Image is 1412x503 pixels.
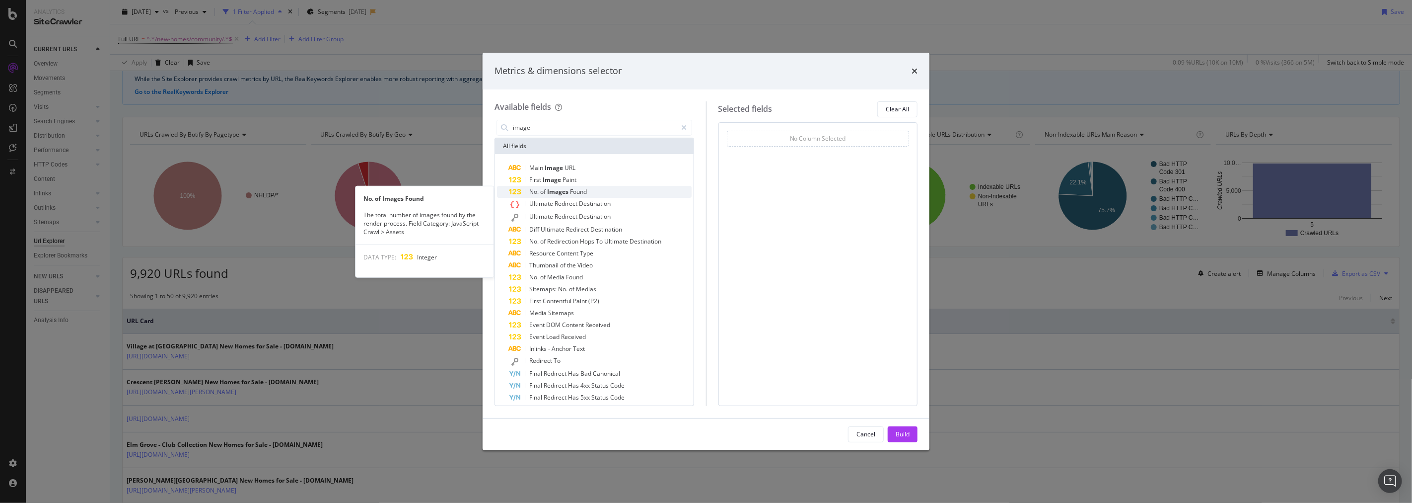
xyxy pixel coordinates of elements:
[888,426,918,442] button: Build
[886,105,909,113] div: Clear All
[568,369,580,378] span: Has
[591,381,610,390] span: Status
[555,199,579,208] span: Redirect
[565,164,575,172] span: URL
[494,101,551,112] div: Available fields
[544,381,568,390] span: Redirect
[529,261,560,269] span: Thumbnail
[588,297,599,305] span: (P2)
[593,369,620,378] span: Canonical
[558,285,569,293] span: No.
[543,175,563,184] span: Image
[579,199,611,208] span: Destination
[630,237,661,246] span: Destination
[529,225,541,234] span: Diff
[567,261,577,269] span: the
[580,381,591,390] span: 4xx
[529,237,540,246] span: No.
[604,237,630,246] span: Ultimate
[555,212,579,221] span: Redirect
[566,225,590,234] span: Redirect
[546,321,562,329] span: DOM
[529,356,554,365] span: Redirect
[529,199,555,208] span: Ultimate
[790,134,846,143] div: No Column Selected
[541,225,566,234] span: Ultimate
[540,187,547,196] span: of
[580,369,593,378] span: Bad
[560,261,567,269] span: of
[610,393,625,402] span: Code
[548,344,552,353] span: -
[495,138,694,154] div: All fields
[529,285,558,293] span: Sitemaps:
[529,369,544,378] span: Final
[529,187,540,196] span: No.
[580,393,591,402] span: 5xx
[566,273,583,281] span: Found
[562,321,585,329] span: Content
[856,430,875,438] div: Cancel
[529,309,548,317] span: Media
[848,426,884,442] button: Cancel
[570,187,587,196] span: Found
[512,120,677,135] input: Search by field name
[529,164,545,172] span: Main
[557,249,580,257] span: Content
[529,321,546,329] span: Event
[577,261,593,269] span: Video
[573,297,588,305] span: Paint
[569,285,576,293] span: of
[544,369,568,378] span: Redirect
[561,333,586,341] span: Received
[529,212,555,221] span: Ultimate
[554,356,561,365] span: To
[545,164,565,172] span: Image
[544,393,568,402] span: Redirect
[546,333,561,341] span: Load
[529,297,543,305] span: First
[355,211,494,236] div: The total number of images found by the render process. Field Category: JavaScript Crawl > Assets
[718,103,773,115] div: Selected fields
[912,65,918,78] div: times
[547,237,580,246] span: Redirection
[579,212,611,221] span: Destination
[548,309,574,317] span: Sitemaps
[568,381,580,390] span: Has
[585,321,610,329] span: Received
[529,273,540,281] span: No.
[529,175,543,184] span: First
[494,65,622,78] div: Metrics & dimensions selector
[877,101,918,117] button: Clear All
[1378,469,1402,493] div: Open Intercom Messenger
[355,194,494,203] div: No. of Images Found
[591,393,610,402] span: Status
[573,344,585,353] span: Text
[529,333,546,341] span: Event
[576,285,596,293] span: Medias
[529,393,544,402] span: Final
[590,225,622,234] span: Destination
[540,273,547,281] span: of
[529,344,548,353] span: Inlinks
[563,175,576,184] span: Paint
[483,53,929,450] div: modal
[529,249,557,257] span: Resource
[529,381,544,390] span: Final
[543,297,573,305] span: Contentful
[580,237,596,246] span: Hops
[596,237,604,246] span: To
[547,187,570,196] span: Images
[547,273,566,281] span: Media
[610,381,625,390] span: Code
[540,237,547,246] span: of
[552,344,573,353] span: Anchor
[580,249,593,257] span: Type
[568,393,580,402] span: Has
[896,430,910,438] div: Build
